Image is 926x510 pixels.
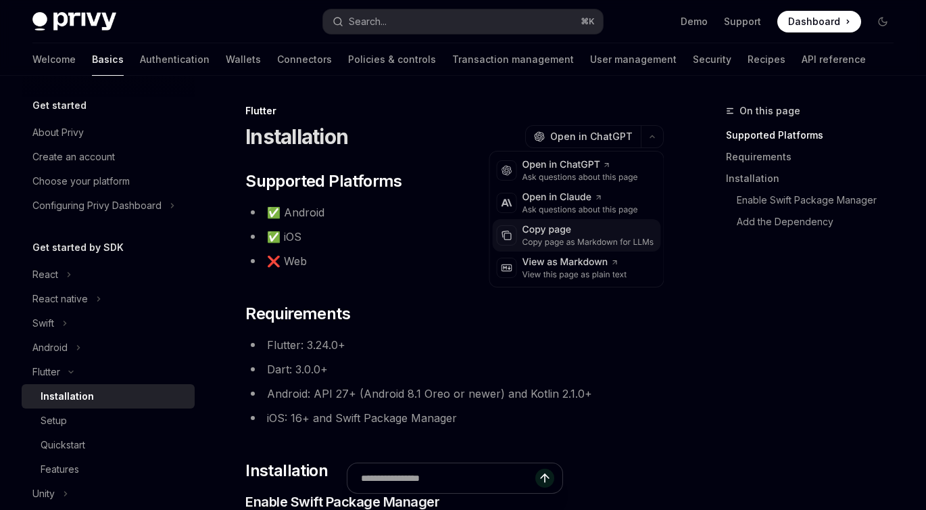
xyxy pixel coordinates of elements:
[22,384,195,409] a: Installation
[32,124,84,141] div: About Privy
[32,340,68,356] div: Android
[245,384,664,403] li: Android: API 27+ (Android 8.1 Oreo or newer) and Kotlin 2.1.0+
[522,172,638,183] div: Ask questions about this page
[777,11,861,32] a: Dashboard
[245,303,350,325] span: Requirements
[32,291,88,307] div: React native
[32,173,130,189] div: Choose your platform
[41,437,85,453] div: Quickstart
[522,158,638,172] div: Open in ChatGPT
[550,130,633,143] span: Open in ChatGPT
[522,269,627,280] div: View this page as plain text
[872,11,894,32] button: Toggle dark mode
[349,14,387,30] div: Search...
[32,364,60,380] div: Flutter
[245,124,348,149] h1: Installation
[726,146,904,168] a: Requirements
[452,43,574,76] a: Transaction management
[22,145,195,169] a: Create an account
[140,43,210,76] a: Authentication
[737,211,904,233] a: Add the Dependency
[92,43,124,76] a: Basics
[323,9,603,34] button: Search...⌘K
[245,252,664,271] li: ❌ Web
[245,335,664,354] li: Flutter: 3.24.0+
[245,360,664,379] li: Dart: 3.0.0+
[522,256,627,269] div: View as Markdown
[535,469,554,488] button: Send message
[245,104,664,118] div: Flutter
[32,239,124,256] h5: Get started by SDK
[590,43,677,76] a: User management
[32,97,87,114] h5: Get started
[32,149,115,165] div: Create an account
[245,409,664,427] li: iOS: 16+ and Swift Package Manager
[525,125,641,148] button: Open in ChatGPT
[32,486,55,502] div: Unity
[32,12,116,31] img: dark logo
[737,189,904,211] a: Enable Swift Package Manager
[22,409,195,433] a: Setup
[226,43,261,76] a: Wallets
[22,120,195,145] a: About Privy
[245,227,664,246] li: ✅ iOS
[739,103,800,119] span: On this page
[22,433,195,457] a: Quickstart
[726,124,904,146] a: Supported Platforms
[522,204,638,215] div: Ask questions about this page
[245,170,402,192] span: Supported Platforms
[348,43,436,76] a: Policies & controls
[726,168,904,189] a: Installation
[32,315,54,331] div: Swift
[22,169,195,193] a: Choose your platform
[724,15,761,28] a: Support
[245,203,664,222] li: ✅ Android
[522,191,638,204] div: Open in Claude
[22,457,195,482] a: Features
[41,461,79,478] div: Features
[522,223,654,237] div: Copy page
[32,43,76,76] a: Welcome
[32,198,162,214] div: Configuring Privy Dashboard
[802,43,866,76] a: API reference
[748,43,785,76] a: Recipes
[581,16,595,27] span: ⌘ K
[277,43,332,76] a: Connectors
[41,413,67,429] div: Setup
[32,266,58,283] div: React
[522,237,654,248] div: Copy page as Markdown for LLMs
[41,388,94,404] div: Installation
[693,43,731,76] a: Security
[788,15,840,28] span: Dashboard
[681,15,708,28] a: Demo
